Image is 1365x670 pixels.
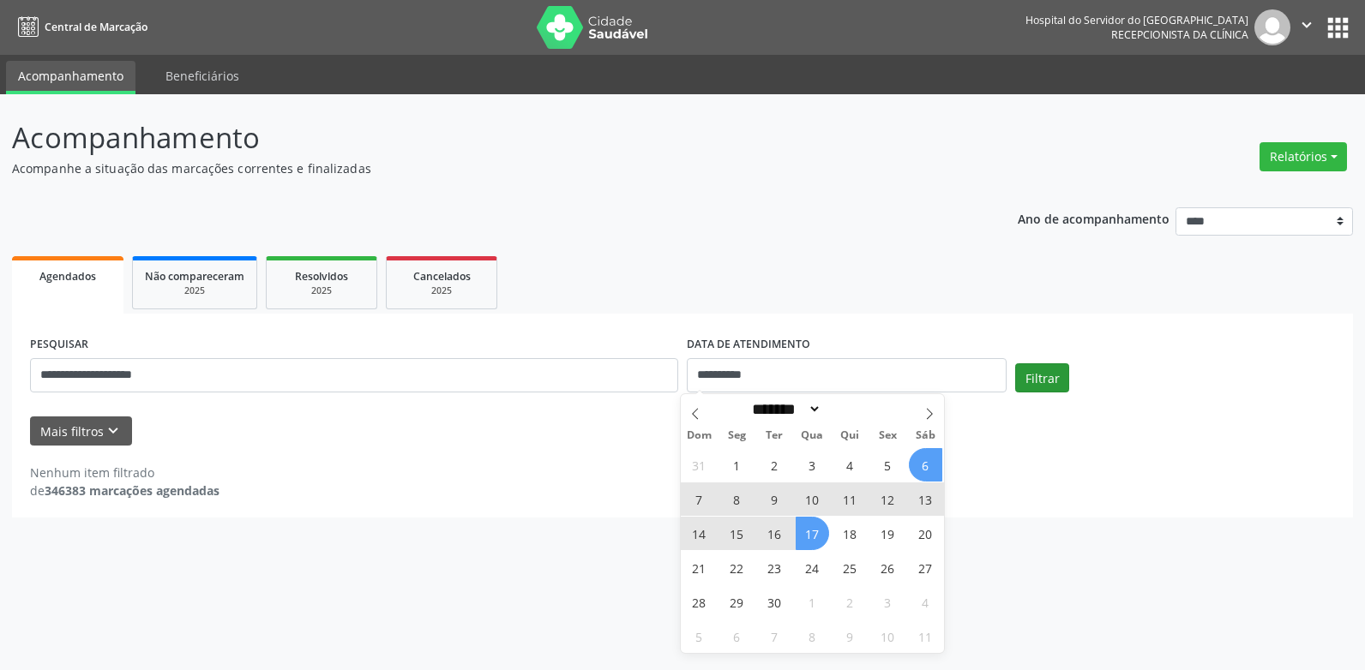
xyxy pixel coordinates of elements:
[833,448,867,482] span: Setembro 4, 2025
[796,448,829,482] span: Setembro 3, 2025
[758,482,791,516] span: Setembro 9, 2025
[682,619,716,653] span: Outubro 5, 2025
[682,551,716,584] span: Setembro 21, 2025
[12,159,951,177] p: Acompanhe a situação das marcações correntes e finalizadas
[906,430,944,441] span: Sáb
[681,430,719,441] span: Dom
[682,448,716,482] span: Agosto 31, 2025
[1018,207,1170,229] p: Ano de acompanhamento
[755,430,793,441] span: Ter
[720,517,754,550] span: Setembro 15, 2025
[6,61,135,94] a: Acompanhamento
[720,585,754,619] span: Setembro 29, 2025
[30,332,88,358] label: PESQUISAR
[682,585,716,619] span: Setembro 28, 2025
[30,464,219,482] div: Nenhum item filtrado
[871,619,905,653] span: Outubro 10, 2025
[833,551,867,584] span: Setembro 25, 2025
[796,585,829,619] span: Outubro 1, 2025
[279,284,364,297] div: 2025
[758,551,791,584] span: Setembro 23, 2025
[909,482,942,516] span: Setembro 13, 2025
[758,585,791,619] span: Setembro 30, 2025
[758,517,791,550] span: Setembro 16, 2025
[30,482,219,500] div: de
[682,517,716,550] span: Setembro 14, 2025
[104,422,123,440] i: keyboard_arrow_down
[399,284,484,297] div: 2025
[1290,9,1323,45] button: 
[1025,13,1248,27] div: Hospital do Servidor do [GEOGRAPHIC_DATA]
[295,269,348,284] span: Resolvidos
[39,269,96,284] span: Agendados
[833,619,867,653] span: Outubro 9, 2025
[821,400,878,418] input: Year
[871,448,905,482] span: Setembro 5, 2025
[1015,363,1069,392] button: Filtrar
[793,430,831,441] span: Qua
[1297,15,1316,34] i: 
[871,482,905,516] span: Setembro 12, 2025
[720,448,754,482] span: Setembro 1, 2025
[720,619,754,653] span: Outubro 6, 2025
[153,61,251,91] a: Beneficiários
[833,482,867,516] span: Setembro 11, 2025
[909,619,942,653] span: Outubro 11, 2025
[871,517,905,550] span: Setembro 19, 2025
[758,619,791,653] span: Outubro 7, 2025
[747,400,822,418] select: Month
[796,482,829,516] span: Setembro 10, 2025
[720,551,754,584] span: Setembro 22, 2025
[30,416,132,446] button: Mais filtroskeyboard_arrow_down
[833,517,867,550] span: Setembro 18, 2025
[871,585,905,619] span: Outubro 3, 2025
[1260,142,1347,171] button: Relatórios
[1323,13,1353,43] button: apps
[871,551,905,584] span: Setembro 26, 2025
[718,430,755,441] span: Seg
[1254,9,1290,45] img: img
[12,117,951,159] p: Acompanhamento
[833,585,867,619] span: Outubro 2, 2025
[909,551,942,584] span: Setembro 27, 2025
[909,448,942,482] span: Setembro 6, 2025
[687,332,810,358] label: DATA DE ATENDIMENTO
[145,269,244,284] span: Não compareceram
[12,13,147,41] a: Central de Marcação
[413,269,471,284] span: Cancelados
[796,517,829,550] span: Setembro 17, 2025
[682,482,716,516] span: Setembro 7, 2025
[758,448,791,482] span: Setembro 2, 2025
[909,517,942,550] span: Setembro 20, 2025
[869,430,906,441] span: Sex
[145,284,244,297] div: 2025
[796,551,829,584] span: Setembro 24, 2025
[909,585,942,619] span: Outubro 4, 2025
[45,20,147,34] span: Central de Marcação
[1111,27,1248,42] span: Recepcionista da clínica
[796,619,829,653] span: Outubro 8, 2025
[831,430,869,441] span: Qui
[720,482,754,516] span: Setembro 8, 2025
[45,482,219,499] strong: 346383 marcações agendadas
